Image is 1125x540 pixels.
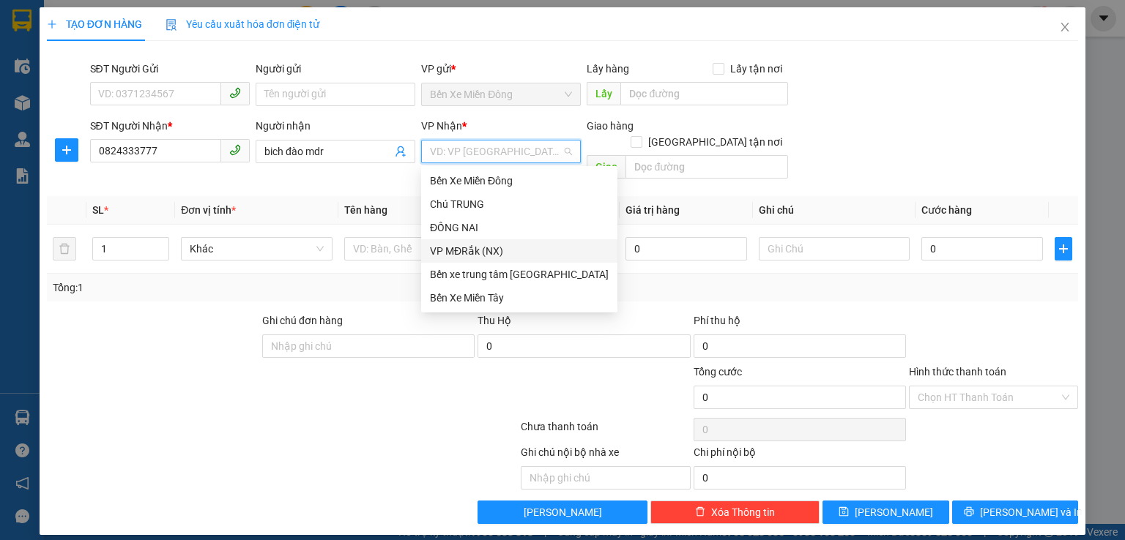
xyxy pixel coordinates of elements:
button: printer[PERSON_NAME] và In [952,500,1079,524]
span: Bến Xe Miền Đông [430,83,572,105]
label: Hình thức thanh toán [909,366,1006,378]
div: Bến xe trung tâm [GEOGRAPHIC_DATA] [430,266,609,282]
span: Gửi: [12,14,35,29]
div: Ghi chú nội bộ nhà xe [521,444,690,466]
span: plus [47,19,57,29]
div: VP MĐRắk (NX) [140,12,258,48]
div: VP MĐRắk (NX) [421,239,617,263]
span: phone [229,87,241,99]
button: save[PERSON_NAME] [823,500,949,524]
input: VD: Bàn, Ghế [344,237,495,260]
div: Chú TRUNG [421,192,617,216]
div: Bến Xe Miền Đông [12,12,130,48]
span: [PERSON_NAME] [855,504,933,520]
span: CC : [138,98,158,113]
div: Bến Xe Miền Đông [430,173,609,189]
span: Đơn vị tính [181,204,236,216]
span: SL [92,204,104,216]
div: SĐT Người Nhận [90,118,250,134]
input: Nhập ghi chú [521,466,690,490]
span: Thu Hộ [478,315,511,326]
input: 0 [625,237,747,260]
label: Ghi chú đơn hàng [262,315,343,326]
div: Chưa thanh toán [519,419,691,444]
button: deleteXóa Thông tin [650,500,820,524]
span: plus [1055,243,1072,255]
div: VP MĐRắk (NX) [430,243,609,259]
span: phone [229,144,241,156]
span: Giao hàng [587,120,634,132]
div: Tổng: 1 [53,280,435,296]
div: SĐT Người Gửi [90,61,250,77]
div: Bến Xe Miền Đông [421,169,617,192]
div: Bến Xe Miền Tây [430,290,609,306]
div: Chú TRUNG [430,196,609,212]
span: plus [56,144,78,156]
button: plus [55,138,78,162]
button: plus [1055,237,1072,260]
span: [PERSON_NAME] [524,504,602,520]
span: user-add [395,146,406,157]
span: Giao [587,155,625,179]
div: 150.000 [138,94,259,115]
span: save [839,506,849,518]
span: Giá trị hàng [625,204,680,216]
div: Bến xe trung tâm Đà Nẵng [421,263,617,286]
span: VP Nhận [421,120,462,132]
span: [GEOGRAPHIC_DATA] tận nơi [642,134,788,150]
div: Bến Xe Miền Tây [421,286,617,310]
div: Người gửi [256,61,415,77]
input: Ghi chú đơn hàng [262,334,475,358]
span: Tên hàng [344,204,387,216]
div: Người nhận [256,118,415,134]
input: Dọc đường [620,82,788,105]
span: [PERSON_NAME] và In [980,504,1083,520]
span: TẠO ĐƠN HÀNG [47,18,142,30]
input: Dọc đường [625,155,788,179]
input: Ghi Chú [759,237,910,260]
div: ĐỒNG NAI [430,220,609,236]
span: Tổng cước [694,366,742,378]
div: VP gửi [421,61,581,77]
button: Close [1044,7,1085,48]
span: Lấy hàng [587,63,629,75]
div: 0978200425 [140,65,258,86]
th: Ghi chú [753,196,916,225]
div: ĐỒNG NAI [421,216,617,239]
span: Lấy tận nơi [724,61,788,77]
span: Lấy [587,82,620,105]
span: Khác [190,238,323,260]
button: [PERSON_NAME] [478,500,647,524]
span: close [1059,21,1071,33]
div: Phí thu hộ [694,312,906,334]
div: Chi phí nội bộ [694,444,906,466]
span: delete [695,506,705,518]
span: Xóa Thông tin [711,504,775,520]
span: Yêu cầu xuất hóa đơn điện tử [166,18,320,30]
span: Nhận: [140,14,175,29]
div: c bich [140,48,258,65]
img: icon [166,19,177,31]
span: Cước hàng [921,204,972,216]
button: delete [53,237,76,260]
span: printer [964,506,974,518]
